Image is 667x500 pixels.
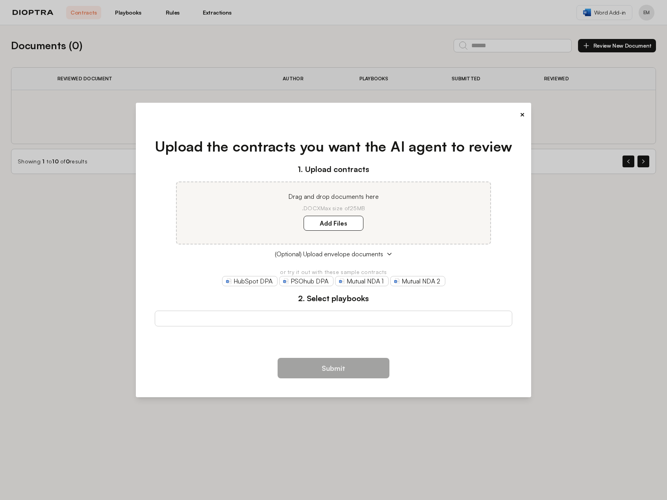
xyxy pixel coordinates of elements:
[155,268,513,276] p: or try it out with these sample contracts
[278,358,389,378] button: Submit
[390,276,445,286] a: Mutual NDA 2
[186,192,481,201] p: Drag and drop documents here
[304,216,363,231] label: Add Files
[155,136,513,157] h1: Upload the contracts you want the AI agent to review
[186,204,481,212] p: .DOCX Max size of 25MB
[155,163,513,175] h3: 1. Upload contracts
[520,109,525,120] button: ×
[275,249,383,259] span: (Optional) Upload envelope documents
[222,276,278,286] a: HubSpot DPA
[155,249,513,259] button: (Optional) Upload envelope documents
[335,276,389,286] a: Mutual NDA 1
[279,276,333,286] a: PSOhub DPA
[155,293,513,304] h3: 2. Select playbooks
